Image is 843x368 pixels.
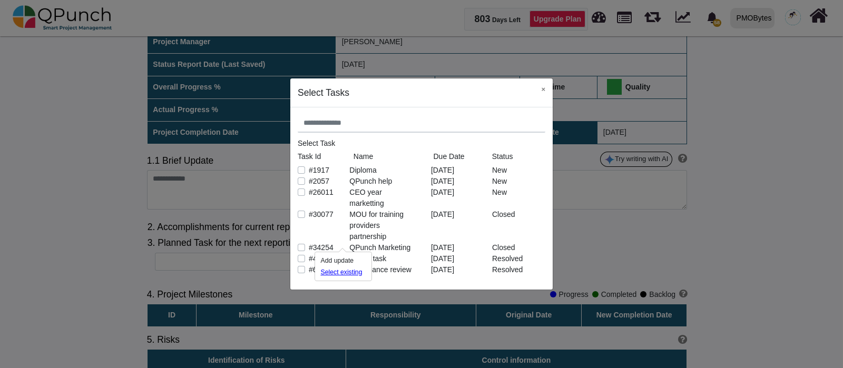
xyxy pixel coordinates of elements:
div: [DATE] [423,264,484,286]
h6: Task Id [298,152,325,161]
div: Add update [321,256,358,265]
div: QPunch Marketing [341,242,423,253]
label: #34254 [309,242,334,253]
div: Resolved [484,253,545,264]
div: Closed [484,242,545,253]
label: #2057 [309,176,329,187]
div: Diploma [341,165,423,176]
div: New [484,165,545,176]
div: [DATE] [423,187,484,209]
div: Select existing [321,267,366,277]
div: CEO year marketting [341,187,423,209]
h6: Name [354,152,410,161]
label: #41689 [309,253,334,264]
h6: Due Date [433,152,473,161]
div: [DATE] [423,176,484,187]
div: [DATE] [423,253,484,264]
h6: Status [492,152,537,161]
div: [DATE] [423,165,484,176]
div: Tousiq task [341,253,423,264]
label: #1917 [309,165,329,176]
button: Close [534,78,553,100]
div: [DATE] [423,242,484,253]
legend: Select Task [298,138,545,152]
h5: Select Tasks [298,86,349,100]
label: #26011 [309,187,334,198]
label: #30077 [309,209,334,220]
div: New [484,176,545,187]
div: Resolved [484,264,545,286]
div: MOU for training providers partnership [341,209,423,242]
div: [DATE] [423,209,484,242]
div: QPunch help [341,176,423,187]
div: New [484,187,545,209]
label: #64851 [309,264,334,275]
div: Feb finance review 2025 [341,264,423,286]
div: Closed [484,209,545,242]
